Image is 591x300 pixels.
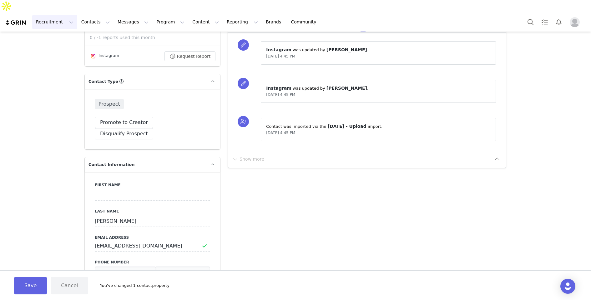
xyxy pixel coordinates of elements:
p: ⁨ ⁩ was updated by ⁨ ⁩. [266,85,491,92]
span: [DATE] 4:45 PM [266,54,295,58]
button: Reporting [223,15,262,29]
button: Request Report [164,51,216,61]
label: Last Name [95,208,210,214]
button: Save [14,277,47,294]
div: Instagram [89,52,119,60]
button: Show more [232,154,265,164]
span: [DATE] 4:45 PM [266,131,295,135]
a: Brands [262,15,287,29]
label: First Name [95,182,210,188]
img: grin logo [5,20,27,26]
button: Messages [114,15,152,29]
p: 0 / -1 reports used this month [90,34,220,41]
img: instagram.svg [91,54,96,59]
img: placeholder-profile.jpg [570,17,580,27]
span: [PERSON_NAME] [326,47,367,52]
div: You've changed 1 contact [92,282,169,289]
p: ⁨ ⁩ was updated by ⁨ ⁩. [266,47,491,53]
span: Instagram [266,47,291,52]
button: Search [524,15,538,29]
span: [DATE] - Upload [328,124,366,129]
a: Tasks [538,15,552,29]
span: Contact Information [88,162,134,168]
span: Instagram [266,86,291,91]
button: Content [189,15,223,29]
button: Contacts [78,15,114,29]
input: Email Address [95,240,210,252]
span: property [152,282,170,289]
input: (XXX) XXX-XXXX [156,267,210,278]
button: Promote to Creator [95,117,153,128]
p: Contact was imported via the ⁨ ⁩ import. [266,123,491,130]
button: Notifications [552,15,566,29]
span: Prospect [95,99,124,109]
body: Rich Text Area. Press ALT-0 for help. [5,5,257,12]
span: [DATE] 4:45 PM [266,92,295,97]
button: Program [153,15,188,29]
input: Country [95,267,156,278]
button: Profile [566,17,586,27]
span: [PERSON_NAME] [326,86,367,91]
button: Recruitment [32,15,77,29]
button: Cancel [51,277,88,294]
label: Phone Number [95,259,210,265]
label: Email Address [95,235,210,240]
span: Contact Type [88,78,118,85]
div: United States [95,267,156,278]
div: Open Intercom Messenger [560,279,575,294]
a: Community [287,15,323,29]
button: Disqualify Prospect [95,128,153,139]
